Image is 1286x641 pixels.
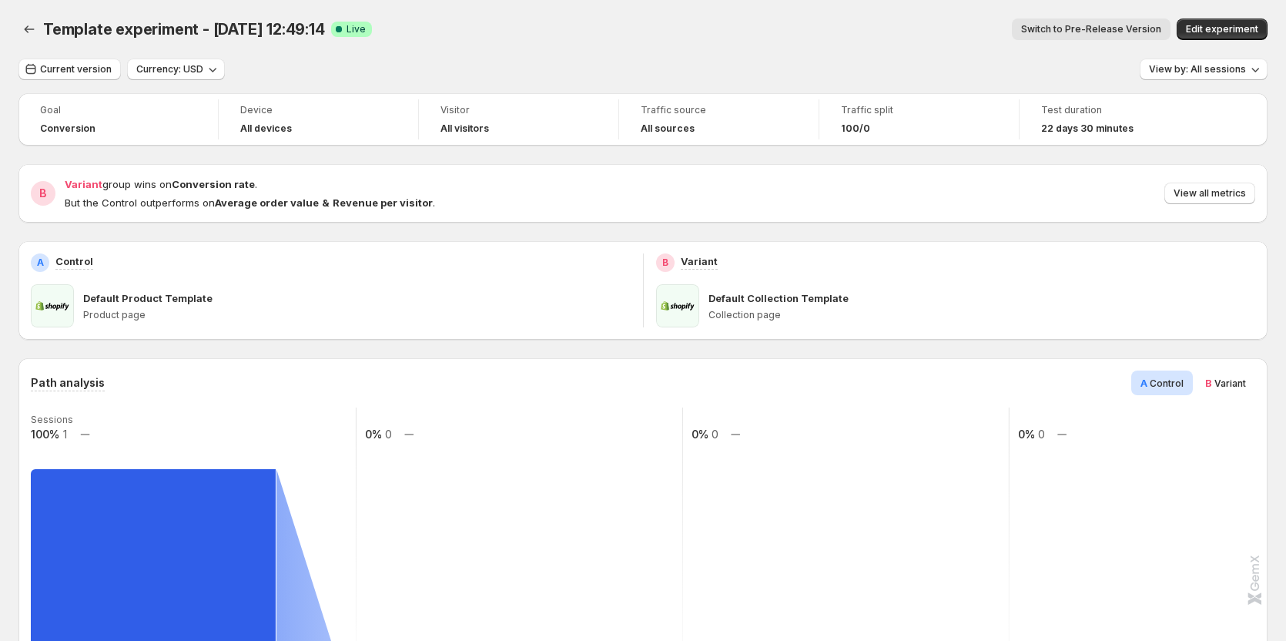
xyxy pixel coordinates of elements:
button: Back [18,18,40,40]
button: Current version [18,59,121,80]
span: Template experiment - [DATE] 12:49:14 [43,20,325,39]
span: Live [347,23,366,35]
span: A [1140,377,1147,389]
span: Conversion [40,122,95,135]
a: VisitorAll visitors [440,102,597,136]
span: Device [240,104,397,116]
span: Goal [40,104,196,116]
button: Switch to Pre-Release Version [1012,18,1170,40]
p: Variant [681,253,718,269]
span: View all metrics [1174,187,1246,200]
button: View by: All sessions [1140,59,1268,80]
span: 22 days 30 minutes [1041,122,1134,135]
strong: Conversion rate [172,178,255,190]
p: Control [55,253,93,269]
h2: A [37,257,44,269]
span: Traffic source [641,104,797,116]
p: Collection page [708,309,1256,321]
a: Traffic split100/0 [841,102,997,136]
h3: Path analysis [31,375,105,391]
a: Test duration22 days 30 minutes [1041,102,1198,136]
span: Variant [1214,378,1246,389]
span: Traffic split [841,104,997,116]
span: View by: All sessions [1149,63,1246,76]
span: Control [1150,378,1184,389]
text: 0% [1018,428,1035,441]
text: 0 [712,428,718,441]
strong: & [322,196,330,209]
h2: B [662,257,668,269]
span: But the Control outperforms on . [65,196,435,209]
strong: Average order value [215,196,319,209]
h4: All sources [641,122,695,135]
span: 100/0 [841,122,870,135]
text: 100% [31,428,59,441]
strong: Revenue per visitor [333,196,433,209]
button: Edit experiment [1177,18,1268,40]
span: Switch to Pre-Release Version [1021,23,1161,35]
p: Default Product Template [83,290,213,306]
p: Product page [83,309,631,321]
img: Default Collection Template [656,284,699,327]
span: Test duration [1041,104,1198,116]
img: Default Product Template [31,284,74,327]
text: Sessions [31,414,73,425]
a: Traffic sourceAll sources [641,102,797,136]
h2: B [39,186,47,201]
span: Edit experiment [1186,23,1258,35]
span: group wins on . [65,178,257,190]
span: Currency: USD [136,63,203,76]
button: View all metrics [1164,183,1255,204]
p: Default Collection Template [708,290,849,306]
text: 0% [365,428,382,441]
span: B [1205,377,1212,389]
span: Current version [40,63,112,76]
text: 0 [385,428,392,441]
span: Visitor [440,104,597,116]
a: DeviceAll devices [240,102,397,136]
text: 1 [63,428,67,441]
text: 0 [1038,428,1045,441]
h4: All visitors [440,122,489,135]
button: Currency: USD [127,59,225,80]
text: 0% [692,428,708,441]
h4: All devices [240,122,292,135]
a: GoalConversion [40,102,196,136]
span: Variant [65,178,102,190]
